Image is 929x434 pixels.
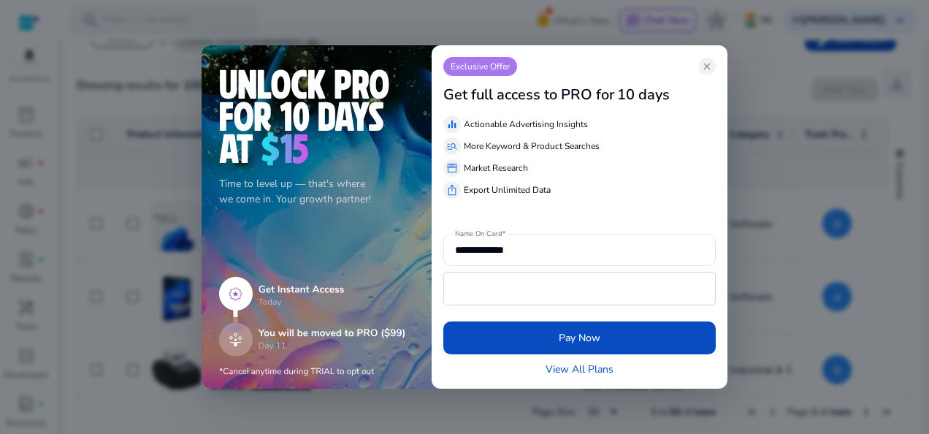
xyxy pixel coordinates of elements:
[464,140,600,153] p: More Keyword & Product Searches
[559,330,600,346] span: Pay Now
[443,321,716,354] button: Pay Now
[451,274,708,303] iframe: Secure payment input frame
[443,86,614,104] h3: Get full access to PRO for
[464,118,588,131] p: Actionable Advertising Insights
[219,176,414,207] p: Time to level up — that's where we come in. Your growth partner!
[701,61,713,72] span: close
[443,57,517,76] p: Exclusive Offer
[446,162,458,174] span: storefront
[546,362,613,377] a: View All Plans
[617,86,670,104] h3: 10 days
[464,161,528,175] p: Market Research
[464,183,551,197] p: Export Unlimited Data
[446,140,458,152] span: manage_search
[455,229,502,239] mat-label: Name On Card
[446,118,458,130] span: equalizer
[446,184,458,196] span: ios_share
